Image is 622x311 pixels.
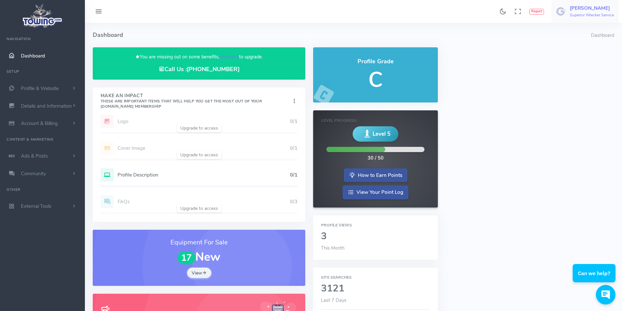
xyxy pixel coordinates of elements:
[591,32,614,39] li: Dashboard
[187,268,211,278] a: View
[219,54,239,60] a: click here
[21,120,58,127] span: Account & Billing
[101,53,297,61] p: You are missing out on some benefits, to upgrade.
[321,118,429,123] h6: Level Progress
[178,251,195,265] span: 17
[101,93,291,109] h4: Make An Impact
[187,65,240,73] a: [PHONE_NUMBER]
[290,172,297,178] h5: 0/1
[21,203,51,210] span: External Tools
[321,245,344,251] span: This Month
[21,103,72,109] span: Details and Information
[21,170,46,177] span: Community
[21,2,65,30] img: logo
[93,23,591,47] h4: Dashboard
[101,99,262,109] small: These are important items that will help you get the most out of your [DOMAIN_NAME] Membership
[368,155,384,162] div: 30 / 50
[321,68,430,91] h5: C
[344,168,407,182] a: How to Earn Points
[529,9,544,15] button: Report
[570,13,614,17] h6: Superior Wrecker Service
[21,153,48,159] span: Ads & Posts
[118,172,290,178] h5: Profile Description
[21,85,59,92] span: Profile & Website
[321,223,430,227] h6: Profile Views
[321,231,430,242] h2: 3
[343,185,408,199] a: View Your Point Log
[568,246,622,311] iframe: Conversations
[570,6,614,11] h5: [PERSON_NAME]
[21,53,45,59] span: Dashboard
[373,130,391,138] span: Level 5
[101,238,297,247] h3: Equipment For Sale
[101,66,297,73] h4: Call Us :
[321,297,346,303] span: Last 7 Days
[321,275,430,280] h6: Site Searches
[321,58,430,65] h4: Profile Grade
[321,283,430,294] h2: 3121
[556,6,566,17] img: user-image
[101,251,297,264] h1: New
